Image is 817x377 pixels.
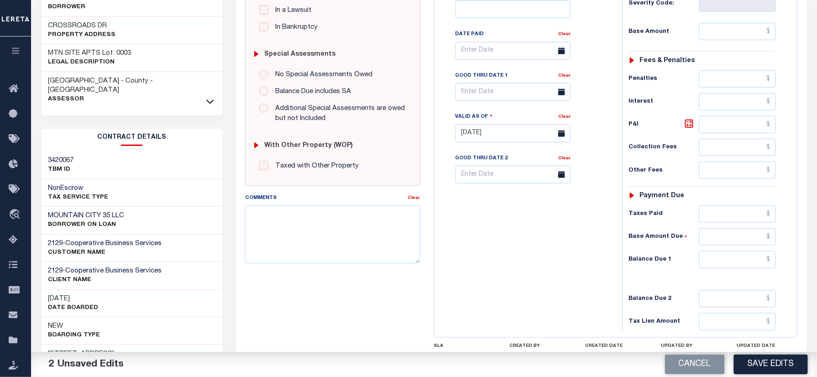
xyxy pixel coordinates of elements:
input: $ [699,23,776,40]
h6: Balance Due 1 [628,256,699,263]
label: No Special Assessments Owed [271,70,372,80]
h3: - [48,239,162,248]
h6: Fees & Penalties [640,57,695,65]
span: Cooperative Business Services [66,240,162,247]
input: $ [699,162,776,179]
label: In a Lawsuit [271,5,311,16]
input: $ [699,313,776,330]
h6: Special Assessments [264,51,335,58]
input: $ [699,228,776,246]
input: $ [699,205,776,223]
h3: - [48,267,162,276]
h6: Interest [628,98,699,105]
label: Good Thru Date 2 [456,155,508,162]
a: Clear [558,32,571,37]
p: Tax Service Type [48,193,109,202]
h3: NonEscrow [48,184,109,193]
input: $ [699,116,776,133]
h3: 3420067 [48,156,74,165]
label: Additional Special Assessments are owed but not Included [271,104,406,124]
h6: with Other Property (WOP) [264,142,353,150]
input: $ [699,139,776,156]
a: Clear [558,73,571,78]
h4: CREATED DATE [586,343,646,349]
input: $ [699,93,776,110]
h6: Taxes Paid [628,210,699,218]
p: Borrower [48,3,159,12]
span: 2 [48,360,54,369]
label: Good Thru Date 1 [456,72,508,80]
label: Taxed with Other Property [271,161,359,172]
label: Balance Due includes SA [271,87,351,97]
button: Cancel [665,355,725,374]
button: Save Edits [734,355,808,374]
h4: UPDATED DATE [737,343,798,349]
p: Legal Description [48,58,131,67]
span: Unsaved Edits [58,360,124,369]
h3: MOUNTAIN CITY 35 LLC [48,211,125,220]
h6: Penalties [628,75,699,83]
h6: Base Amount Due [628,233,699,241]
h3: [STREET_ADDRESS] [48,350,115,359]
a: Clear [558,156,571,161]
p: Date Boarded [48,304,99,313]
a: Clear [408,196,420,200]
a: Clear [558,115,571,119]
p: TBM ID [48,165,74,174]
h6: Balance Due 2 [628,295,699,303]
input: Enter Date [456,125,571,142]
h3: NEW [48,322,100,331]
i: travel_explore [9,209,23,221]
p: Boarding Type [48,331,100,340]
h6: Other Fees [628,167,699,174]
input: $ [699,251,776,268]
label: Comments [245,194,277,202]
p: Assessor [48,95,216,104]
label: Date Paid [456,31,484,38]
h3: [DATE] [48,294,99,304]
h3: MTN SITE APTS Lot: 0003 [48,49,131,58]
h6: Base Amount [628,28,699,36]
input: Enter Date [456,83,571,101]
h6: Payment due [640,192,685,200]
span: 2129 [48,267,63,274]
h2: CONTRACT details [42,129,223,146]
h4: SLA [434,343,495,349]
input: $ [699,70,776,88]
label: In Bankruptcy [271,22,318,33]
span: 2129 [48,240,63,247]
h4: UPDATED BY [661,343,722,349]
p: CUSTOMER Name [48,248,162,257]
input: Enter Date [456,42,571,60]
h6: Collection Fees [628,144,699,151]
p: BORROWER ON LOAN [48,220,125,230]
span: Cooperative Business Services [66,267,162,274]
h4: CREATED BY [510,343,571,349]
p: Property Address [48,31,116,40]
p: CLIENT Name [48,276,162,285]
h6: Tax Lien Amount [628,318,699,325]
input: $ [699,290,776,308]
h3: CROSSROADS DR [48,21,116,31]
h6: P&I [628,118,699,131]
label: Valid as Of [456,112,493,121]
input: Enter Date [456,166,571,183]
h3: [GEOGRAPHIC_DATA] - County - [GEOGRAPHIC_DATA] [48,77,216,95]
